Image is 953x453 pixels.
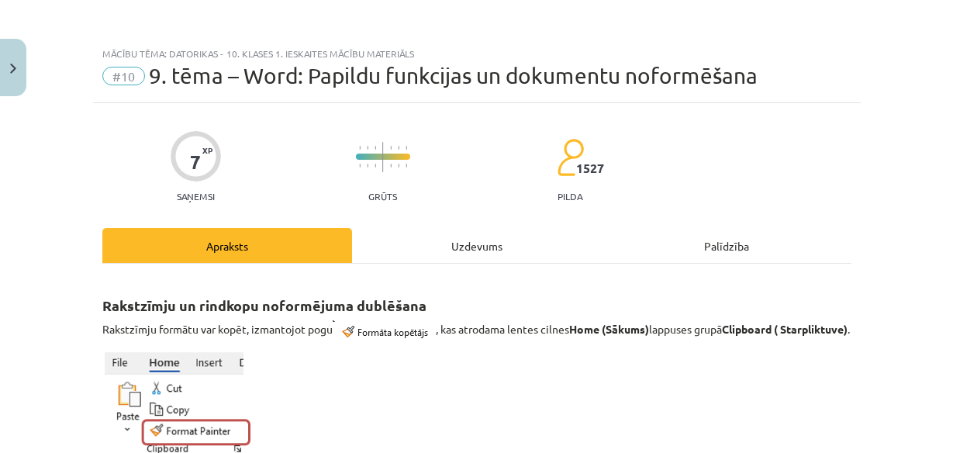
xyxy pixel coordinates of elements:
[190,151,201,173] div: 7
[149,63,758,88] span: 9. tēma – Word: Papildu funkcijas un dokumentu noformēšana
[557,138,584,177] img: students-c634bb4e5e11cddfef0936a35e636f08e4e9abd3cc4e673bd6f9a4125e45ecb1.svg
[576,161,604,175] span: 1527
[102,320,851,341] p: Rakstzīmju formātu var kopēt, izmantojot pogu , kas atrodama lentes cilnes lappuses grupā .
[406,164,407,168] img: icon-short-line-57e1e144782c952c97e751825c79c345078a6d821885a25fce030b3d8c18986b.svg
[375,146,376,150] img: icon-short-line-57e1e144782c952c97e751825c79c345078a6d821885a25fce030b3d8c18986b.svg
[102,67,145,85] span: #10
[390,164,392,168] img: icon-short-line-57e1e144782c952c97e751825c79c345078a6d821885a25fce030b3d8c18986b.svg
[390,146,392,150] img: icon-short-line-57e1e144782c952c97e751825c79c345078a6d821885a25fce030b3d8c18986b.svg
[368,191,397,202] p: Grūts
[398,146,399,150] img: icon-short-line-57e1e144782c952c97e751825c79c345078a6d821885a25fce030b3d8c18986b.svg
[558,191,582,202] p: pilda
[406,146,407,150] img: icon-short-line-57e1e144782c952c97e751825c79c345078a6d821885a25fce030b3d8c18986b.svg
[171,191,221,202] p: Saņemsi
[722,322,848,336] strong: Clipboard ( Starpliktuve)
[10,64,16,74] img: icon-close-lesson-0947bae3869378f0d4975bcd49f059093ad1ed9edebbc8119c70593378902aed.svg
[202,146,212,154] span: XP
[398,164,399,168] img: icon-short-line-57e1e144782c952c97e751825c79c345078a6d821885a25fce030b3d8c18986b.svg
[569,322,649,336] strong: Home (Sākums)
[102,48,851,59] div: Mācību tēma: Datorikas - 10. klases 1. ieskaites mācību materiāls
[382,142,384,172] img: icon-long-line-d9ea69661e0d244f92f715978eff75569469978d946b2353a9bb055b3ed8787d.svg
[367,146,368,150] img: icon-short-line-57e1e144782c952c97e751825c79c345078a6d821885a25fce030b3d8c18986b.svg
[102,228,352,263] div: Apraksts
[602,228,851,263] div: Palīdzība
[359,146,361,150] img: icon-short-line-57e1e144782c952c97e751825c79c345078a6d821885a25fce030b3d8c18986b.svg
[367,164,368,168] img: icon-short-line-57e1e144782c952c97e751825c79c345078a6d821885a25fce030b3d8c18986b.svg
[352,228,602,263] div: Uzdevums
[102,296,426,314] strong: Rakstzīmju un rindkopu noformējuma dublēšana
[375,164,376,168] img: icon-short-line-57e1e144782c952c97e751825c79c345078a6d821885a25fce030b3d8c18986b.svg
[359,164,361,168] img: icon-short-line-57e1e144782c952c97e751825c79c345078a6d821885a25fce030b3d8c18986b.svg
